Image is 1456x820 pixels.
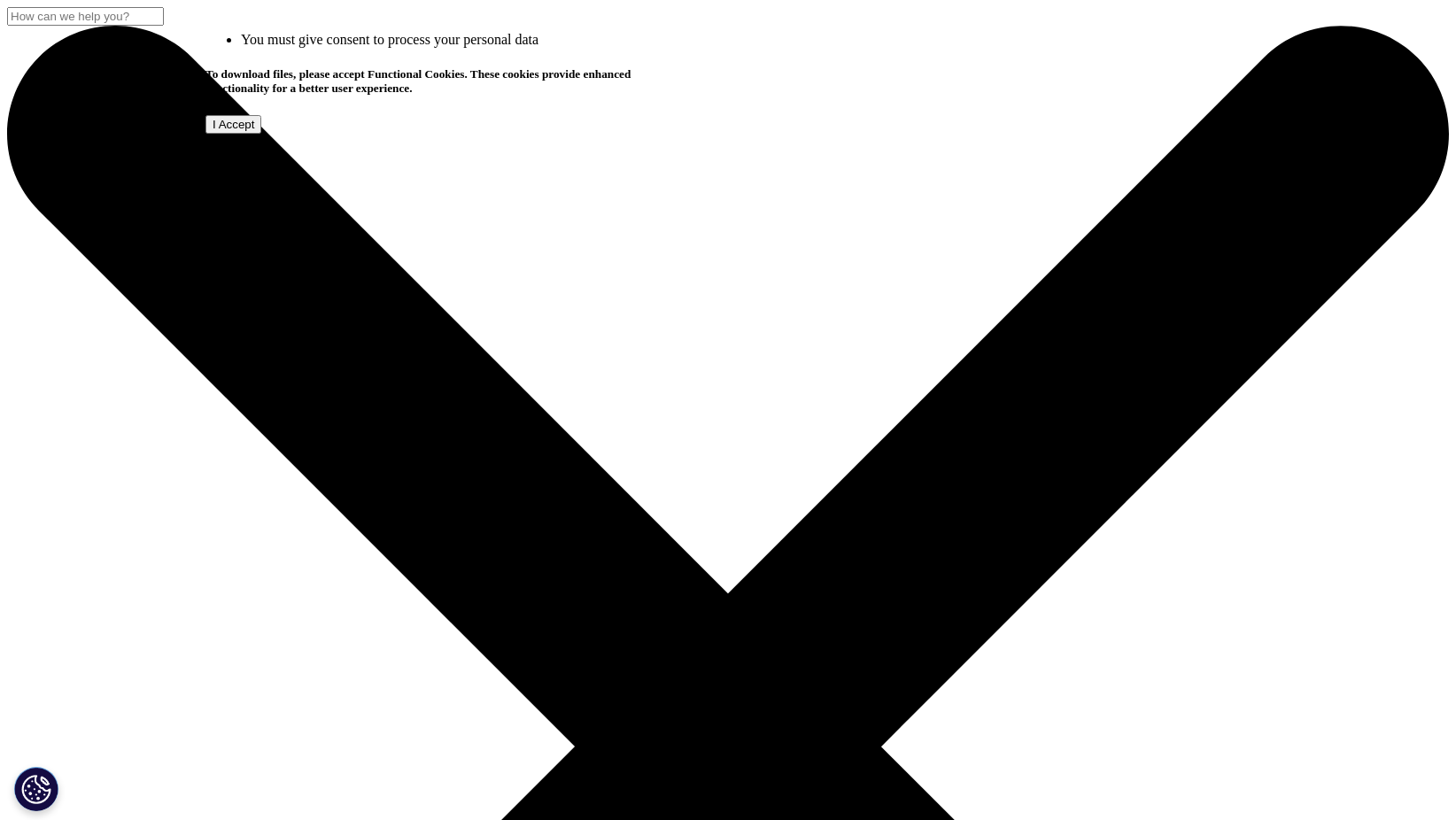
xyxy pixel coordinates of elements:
[7,7,164,26] input: Search
[241,32,635,48] li: You must give consent to process your personal data
[14,767,58,811] button: Cookies Settings
[205,67,635,96] h5: To download files, please accept Functional Cookies. These cookies provide enhanced functionality...
[205,115,261,134] input: I Accept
